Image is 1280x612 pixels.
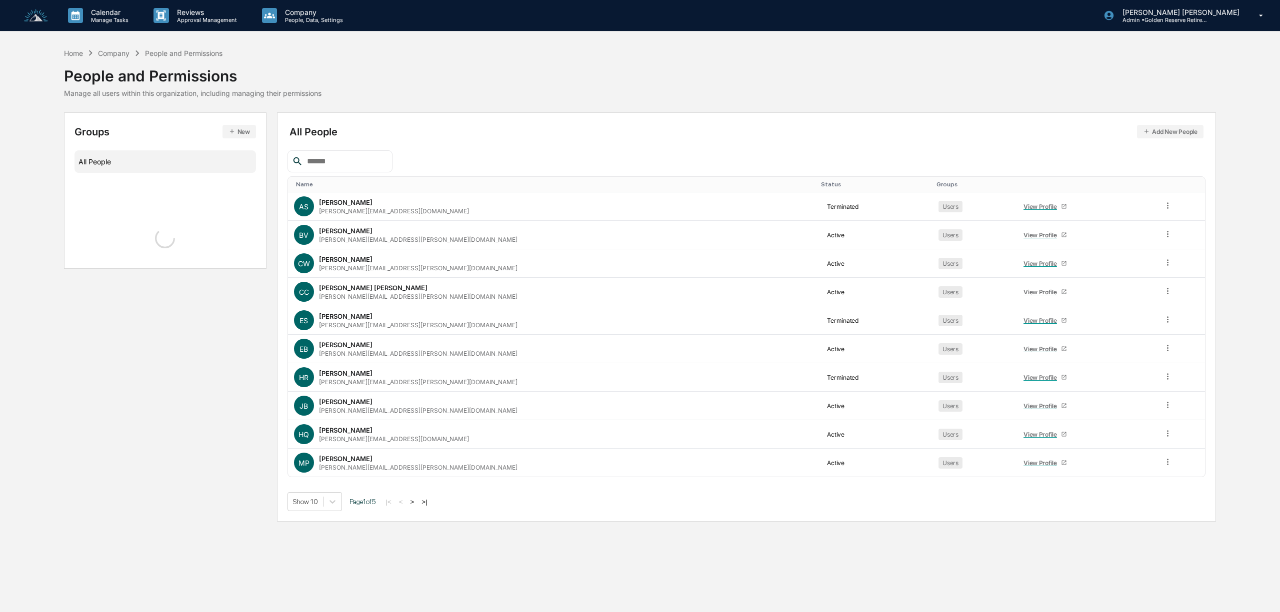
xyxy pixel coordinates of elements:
[407,498,417,506] button: >
[319,236,517,243] div: [PERSON_NAME][EMAIL_ADDRESS][PERSON_NAME][DOMAIN_NAME]
[299,231,308,239] span: BV
[938,343,962,355] div: Users
[296,181,813,188] div: Toggle SortBy
[299,202,308,211] span: AS
[938,429,962,440] div: Users
[24,9,48,22] img: logo
[78,153,252,170] div: All People
[319,350,517,357] div: [PERSON_NAME][EMAIL_ADDRESS][PERSON_NAME][DOMAIN_NAME]
[938,457,962,469] div: Users
[938,286,962,298] div: Users
[1114,8,1244,16] p: [PERSON_NAME] [PERSON_NAME]
[319,398,372,406] div: [PERSON_NAME]
[1019,227,1071,243] a: View Profile
[823,372,862,383] div: Terminated
[823,429,848,440] div: Active
[169,8,242,16] p: Reviews
[98,49,129,57] div: Company
[823,343,848,355] div: Active
[1023,260,1061,267] div: View Profile
[936,181,1009,188] div: Toggle SortBy
[319,255,372,263] div: [PERSON_NAME]
[145,49,222,57] div: People and Permissions
[1023,288,1061,296] div: View Profile
[299,373,308,382] span: HR
[319,321,517,329] div: [PERSON_NAME][EMAIL_ADDRESS][PERSON_NAME][DOMAIN_NAME]
[1023,317,1061,324] div: View Profile
[938,372,962,383] div: Users
[823,457,848,469] div: Active
[396,498,406,506] button: <
[1019,313,1071,328] a: View Profile
[83,16,133,23] p: Manage Tasks
[64,59,321,85] div: People and Permissions
[319,341,372,349] div: [PERSON_NAME]
[823,229,848,241] div: Active
[938,201,962,212] div: Users
[823,201,862,212] div: Terminated
[821,181,928,188] div: Toggle SortBy
[1019,199,1071,214] a: View Profile
[1023,402,1061,410] div: View Profile
[319,369,372,377] div: [PERSON_NAME]
[823,315,862,326] div: Terminated
[299,402,308,410] span: JB
[319,426,372,434] div: [PERSON_NAME]
[418,498,430,506] button: >|
[319,284,427,292] div: [PERSON_NAME] [PERSON_NAME]
[298,459,309,467] span: MP
[1137,125,1203,138] button: Add New People
[298,430,309,439] span: HQ
[319,455,372,463] div: [PERSON_NAME]
[319,207,469,215] div: [PERSON_NAME][EMAIL_ADDRESS][DOMAIN_NAME]
[1019,427,1071,442] a: View Profile
[1023,345,1061,353] div: View Profile
[1023,459,1061,467] div: View Profile
[1023,231,1061,239] div: View Profile
[1019,455,1071,471] a: View Profile
[83,8,133,16] p: Calendar
[277,16,348,23] p: People, Data, Settings
[383,498,394,506] button: |<
[1019,370,1071,385] a: View Profile
[319,293,517,300] div: [PERSON_NAME][EMAIL_ADDRESS][PERSON_NAME][DOMAIN_NAME]
[319,464,517,471] div: [PERSON_NAME][EMAIL_ADDRESS][PERSON_NAME][DOMAIN_NAME]
[1019,398,1071,414] a: View Profile
[938,258,962,269] div: Users
[1114,16,1207,23] p: Admin • Golden Reserve Retirement
[1019,341,1071,357] a: View Profile
[319,378,517,386] div: [PERSON_NAME][EMAIL_ADDRESS][PERSON_NAME][DOMAIN_NAME]
[1165,181,1201,188] div: Toggle SortBy
[299,345,308,353] span: EB
[319,312,372,320] div: [PERSON_NAME]
[319,227,372,235] div: [PERSON_NAME]
[938,400,962,412] div: Users
[74,125,256,138] div: Groups
[1023,203,1061,210] div: View Profile
[938,229,962,241] div: Users
[277,8,348,16] p: Company
[319,264,517,272] div: [PERSON_NAME][EMAIL_ADDRESS][PERSON_NAME][DOMAIN_NAME]
[289,125,1204,138] div: All People
[298,259,310,268] span: CW
[1023,431,1061,438] div: View Profile
[222,125,256,138] button: New
[823,258,848,269] div: Active
[1019,284,1071,300] a: View Profile
[299,316,308,325] span: ES
[349,498,375,506] span: Page 1 of 5
[1017,181,1153,188] div: Toggle SortBy
[319,407,517,414] div: [PERSON_NAME][EMAIL_ADDRESS][PERSON_NAME][DOMAIN_NAME]
[299,288,309,296] span: CC
[319,435,469,443] div: [PERSON_NAME][EMAIL_ADDRESS][DOMAIN_NAME]
[169,16,242,23] p: Approval Management
[823,286,848,298] div: Active
[1019,256,1071,271] a: View Profile
[319,198,372,206] div: [PERSON_NAME]
[1023,374,1061,381] div: View Profile
[64,49,83,57] div: Home
[64,89,321,97] div: Manage all users within this organization, including managing their permissions
[938,315,962,326] div: Users
[823,400,848,412] div: Active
